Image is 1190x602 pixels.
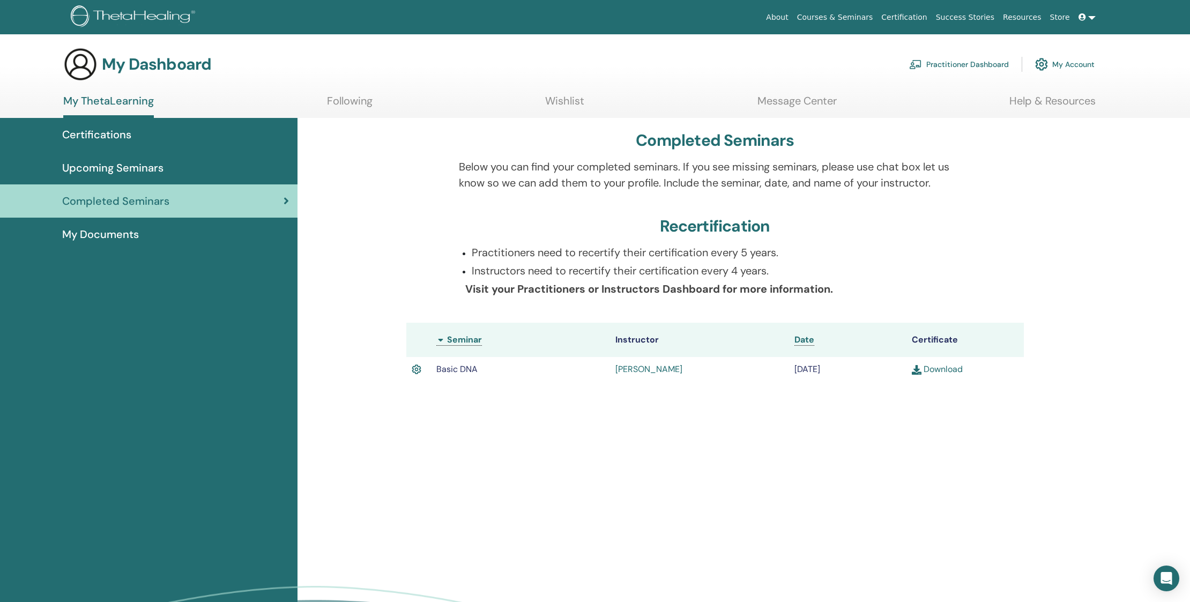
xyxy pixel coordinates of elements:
a: Success Stories [932,8,999,27]
h3: My Dashboard [102,55,211,74]
img: download.svg [912,365,921,375]
h3: Recertification [660,217,770,236]
th: Instructor [610,323,789,357]
span: Upcoming Seminars [62,160,163,176]
a: About [762,8,792,27]
h3: Completed Seminars [636,131,794,150]
a: [PERSON_NAME] [615,363,682,375]
a: Resources [999,8,1046,27]
a: Following [327,94,373,115]
a: Practitioner Dashboard [909,53,1009,76]
a: My ThetaLearning [63,94,154,118]
a: Help & Resources [1009,94,1096,115]
p: Practitioners need to recertify their certification every 5 years. [472,244,971,261]
a: My Account [1035,53,1095,76]
a: Certification [877,8,931,27]
p: Instructors need to recertify their certification every 4 years. [472,263,971,279]
img: generic-user-icon.jpg [63,47,98,81]
div: Open Intercom Messenger [1154,566,1179,591]
span: Completed Seminars [62,193,169,209]
img: logo.png [71,5,199,29]
img: chalkboard-teacher.svg [909,60,922,69]
a: Courses & Seminars [793,8,877,27]
a: Message Center [757,94,837,115]
span: Basic DNA [436,363,478,375]
a: Date [794,334,814,346]
a: Download [912,363,963,375]
span: Date [794,334,814,345]
th: Certificate [906,323,1024,357]
p: Below you can find your completed seminars. If you see missing seminars, please use chat box let ... [459,159,971,191]
img: Active Certificate [412,362,421,376]
span: Certifications [62,127,131,143]
img: cog.svg [1035,55,1048,73]
td: [DATE] [789,357,906,382]
span: My Documents [62,226,139,242]
b: Visit your Practitioners or Instructors Dashboard for more information. [465,282,833,296]
a: Wishlist [545,94,584,115]
a: Store [1046,8,1074,27]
